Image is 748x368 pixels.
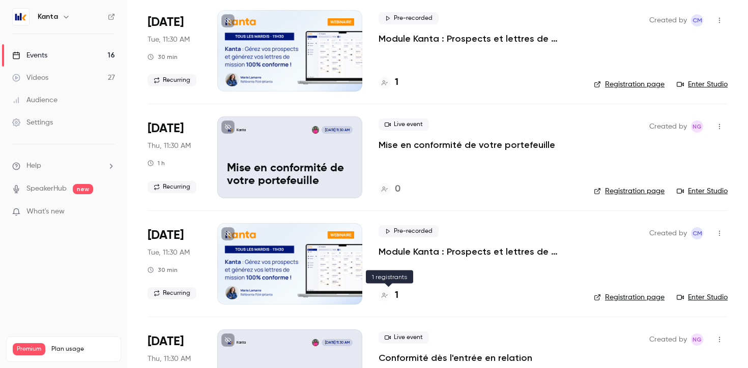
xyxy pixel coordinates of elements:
[148,141,191,151] span: Thu, 11:30 AM
[693,227,702,239] span: CM
[148,223,201,304] div: Sep 30 Tue, 11:30 AM (Europe/Paris)
[649,14,687,26] span: Created by
[395,182,400,196] h4: 0
[379,331,429,344] span: Live event
[691,120,703,133] span: Nicolas Guitard
[227,162,353,189] p: Mise en conformité de votre portefeuille
[693,120,702,133] span: NG
[217,116,362,198] a: Mise en conformité de votre portefeuilleKantaCélia Belmokh[DATE] 11:30 AMMise en conformité de vo...
[312,339,319,346] img: Célia Belmokh
[693,333,702,346] span: NG
[148,53,178,61] div: 30 min
[379,118,429,131] span: Live event
[379,352,532,364] a: Conformité dès l'entrée en relation
[26,161,41,171] span: Help
[379,139,555,151] a: Mise en conformité de votre portefeuille
[148,120,184,137] span: [DATE]
[13,343,45,355] span: Premium
[148,116,201,198] div: Sep 25 Thu, 11:30 AM (Europe/Paris)
[148,159,165,167] div: 1 h
[322,339,352,346] span: [DATE] 11:30 AM
[12,50,47,60] div: Events
[148,74,196,86] span: Recurring
[13,9,29,25] img: Kanta
[649,333,687,346] span: Created by
[322,126,352,133] span: [DATE] 11:30 AM
[312,126,319,133] img: Célia Belmokh
[649,120,687,133] span: Created by
[594,79,665,89] a: Registration page
[148,181,196,193] span: Recurring
[148,35,190,45] span: Tue, 11:30 AM
[649,227,687,239] span: Created by
[691,333,703,346] span: Nicolas Guitard
[148,287,196,299] span: Recurring
[594,186,665,196] a: Registration page
[691,14,703,26] span: Charlotte MARTEL
[148,10,201,91] div: Sep 23 Tue, 11:30 AM (Europe/Paris)
[395,76,398,89] h4: 1
[677,79,728,89] a: Enter Studio
[379,225,439,237] span: Pre-recorded
[693,14,702,26] span: CM
[26,183,67,194] a: SpeakerHub
[379,33,578,45] a: Module Kanta : Prospects et lettres de mission
[379,76,398,89] a: 1
[38,12,58,22] h6: Kanta
[148,333,184,350] span: [DATE]
[379,289,398,302] a: 1
[51,345,114,353] span: Plan usage
[12,73,48,83] div: Videos
[691,227,703,239] span: Charlotte MARTEL
[148,266,178,274] div: 30 min
[677,292,728,302] a: Enter Studio
[395,289,398,302] h4: 1
[148,354,191,364] span: Thu, 11:30 AM
[148,14,184,30] span: [DATE]
[594,292,665,302] a: Registration page
[103,207,115,217] iframe: Noticeable Trigger
[12,161,115,171] li: help-dropdown-opener
[237,128,246,133] p: Kanta
[237,340,246,345] p: Kanta
[73,184,93,194] span: new
[677,186,728,196] a: Enter Studio
[148,227,184,243] span: [DATE]
[12,117,53,128] div: Settings
[379,12,439,24] span: Pre-recorded
[148,248,190,258] span: Tue, 11:30 AM
[379,182,400,196] a: 0
[26,206,65,217] span: What's new
[12,95,57,105] div: Audience
[379,246,578,258] a: Module Kanta : Prospects et lettres de mission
